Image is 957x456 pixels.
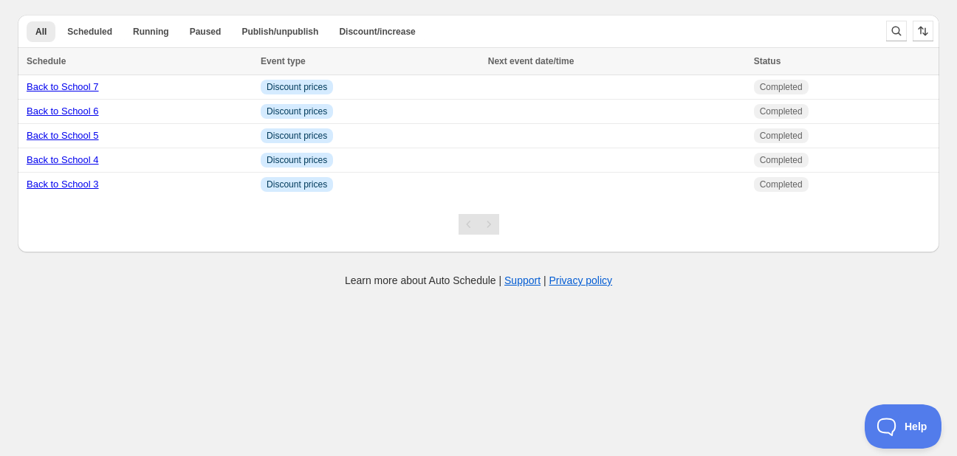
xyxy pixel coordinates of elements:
[261,56,306,66] span: Event type
[459,214,499,235] nav: Pagination
[27,81,99,92] a: Back to School 7
[760,106,803,117] span: Completed
[27,56,66,66] span: Schedule
[27,179,99,190] a: Back to School 3
[913,21,933,41] button: Sort the results
[241,26,318,38] span: Publish/unpublish
[35,26,47,38] span: All
[488,56,574,66] span: Next event date/time
[267,154,327,166] span: Discount prices
[886,21,907,41] button: Search and filter results
[760,179,803,190] span: Completed
[267,106,327,117] span: Discount prices
[760,81,803,93] span: Completed
[27,130,99,141] a: Back to School 5
[267,81,327,93] span: Discount prices
[760,154,803,166] span: Completed
[549,274,613,286] a: Privacy policy
[504,274,541,286] a: Support
[865,404,942,449] iframe: Toggle Customer Support
[27,154,99,165] a: Back to School 4
[133,26,169,38] span: Running
[67,26,112,38] span: Scheduled
[267,179,327,190] span: Discount prices
[190,26,222,38] span: Paused
[267,130,327,142] span: Discount prices
[27,106,99,117] a: Back to School 6
[760,130,803,142] span: Completed
[345,273,612,288] p: Learn more about Auto Schedule | |
[339,26,415,38] span: Discount/increase
[754,56,781,66] span: Status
